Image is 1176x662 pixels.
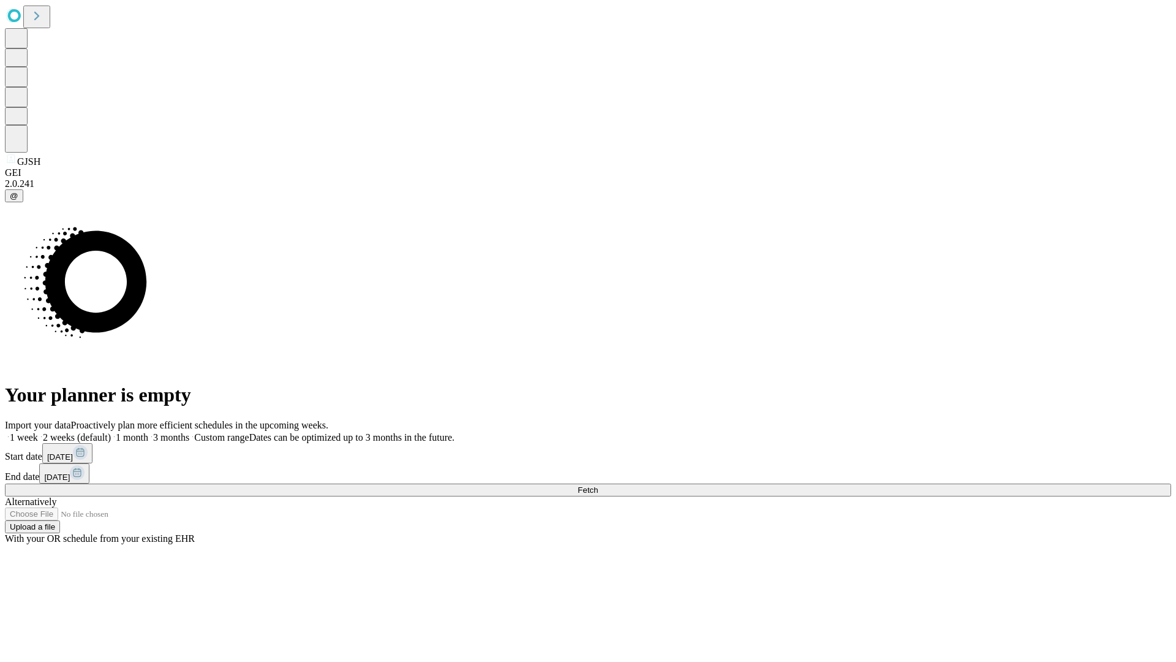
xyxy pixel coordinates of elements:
button: [DATE] [39,463,89,484]
span: 3 months [153,432,189,443]
button: [DATE] [42,443,92,463]
h1: Your planner is empty [5,384,1171,406]
span: @ [10,191,18,200]
span: Custom range [194,432,249,443]
span: Proactively plan more efficient schedules in the upcoming weeks. [71,420,328,430]
div: Start date [5,443,1171,463]
span: With your OR schedule from your existing EHR [5,533,195,544]
span: [DATE] [47,452,73,462]
span: Alternatively [5,496,56,507]
button: @ [5,189,23,202]
div: End date [5,463,1171,484]
span: 1 week [10,432,38,443]
span: GJSH [17,156,40,167]
span: [DATE] [44,473,70,482]
button: Fetch [5,484,1171,496]
div: 2.0.241 [5,178,1171,189]
span: 2 weeks (default) [43,432,111,443]
button: Upload a file [5,520,60,533]
span: 1 month [116,432,148,443]
span: Import your data [5,420,71,430]
span: Dates can be optimized up to 3 months in the future. [249,432,454,443]
div: GEI [5,167,1171,178]
span: Fetch [578,485,598,495]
